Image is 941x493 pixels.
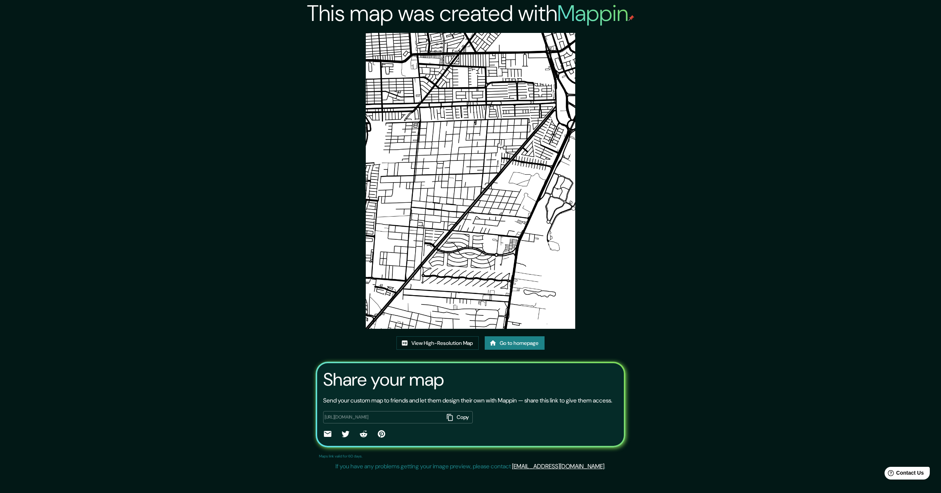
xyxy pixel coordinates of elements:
p: Maps link valid for 60 days. [319,453,362,459]
a: [EMAIL_ADDRESS][DOMAIN_NAME] [512,462,604,470]
p: If you have any problems getting your image preview, please contact . [335,462,606,471]
a: Go to homepage [485,336,545,350]
img: mappin-pin [628,15,634,21]
img: created-map [366,33,575,329]
h3: Share your map [323,369,444,390]
iframe: Help widget launcher [874,464,933,485]
button: Copy [444,411,473,423]
a: View High-Resolution Map [396,336,479,350]
p: Send your custom map to friends and let them design their own with Mappin — share this link to gi... [323,396,612,405]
